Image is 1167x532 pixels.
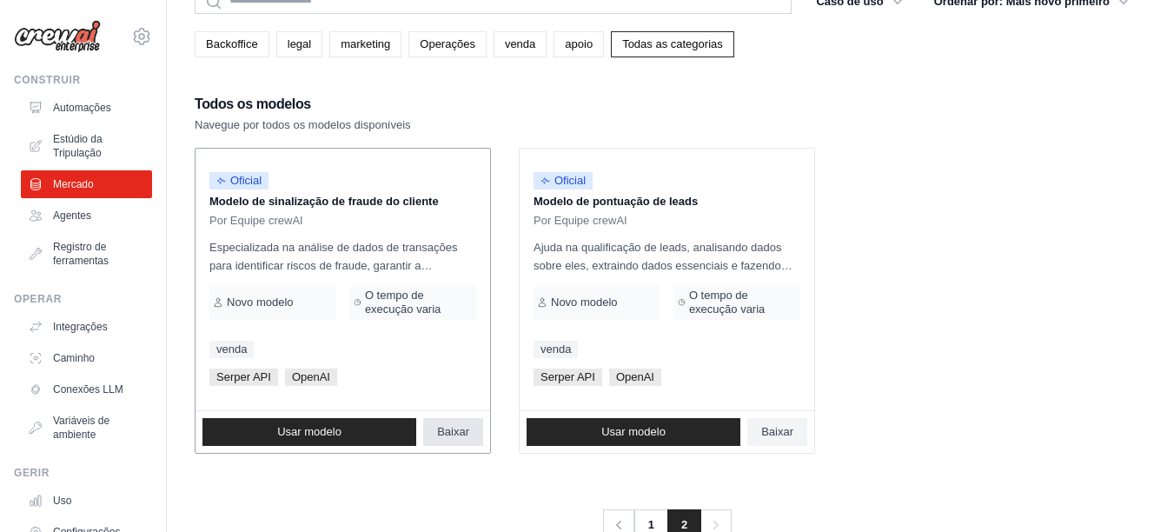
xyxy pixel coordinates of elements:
[365,289,473,316] span: O tempo de execução varia
[21,125,152,167] a: Estúdio da Tripulação
[21,202,152,229] a: Agentes
[202,418,416,446] a: Usar modelo
[209,193,476,210] p: Modelo de sinalização de fraude do cliente
[21,487,152,515] a: Uso
[53,414,145,442] font: Variáveis de ambiente
[21,94,152,122] a: Automações
[209,369,278,386] span: Serper API
[14,466,152,480] div: Gerir
[209,214,303,228] span: Por Equipe crewAI
[534,369,602,386] span: Serper API
[408,31,487,57] a: Operações
[527,418,740,446] a: Usar modelo
[437,425,469,439] span: Baixar
[21,313,152,341] a: Integrações
[611,31,734,57] a: Todas as categorias
[761,425,793,439] span: Baixar
[551,296,618,309] span: Novo modelo
[53,132,145,160] font: Estúdio da Tripulação
[53,320,108,334] font: Integrações
[209,238,476,275] p: Especializada na análise de dados de transações para identificar riscos de fraude, garantir a con...
[53,494,71,508] font: Uso
[534,214,627,228] span: Por Equipe crewAI
[329,31,401,57] a: marketing
[534,341,578,358] a: venda
[554,31,604,57] a: apoio
[195,31,269,57] a: Backoffice
[534,238,800,275] p: Ajuda na qualificação de leads, analisando dados sobre eles, extraindo dados essenciais e fazendo...
[276,31,322,57] a: legal
[209,341,254,358] a: venda
[14,292,152,306] div: Operar
[21,170,152,198] a: Mercado
[53,351,95,365] font: Caminho
[277,425,341,439] span: Usar modelo
[609,369,661,386] span: OpenAI
[423,418,483,446] a: Baixar
[21,376,152,403] a: Conexões LLM
[747,418,807,446] a: Baixar
[227,296,294,309] span: Novo modelo
[53,240,145,268] font: Registro de ferramentas
[53,177,94,191] font: Mercado
[21,407,152,449] a: Variáveis de ambiente
[53,101,111,115] font: Automações
[601,425,666,439] span: Usar modelo
[195,116,411,134] p: Navegue por todos os modelos disponíveis
[494,31,547,57] a: venda
[14,73,152,87] div: Construir
[195,92,411,116] h2: Todos os modelos
[21,344,152,372] a: Caminho
[14,20,101,53] img: Logo
[689,289,797,316] span: O tempo de execução varia
[554,174,586,188] font: Oficial
[230,174,262,188] font: Oficial
[21,233,152,275] a: Registro de ferramentas
[53,382,123,396] font: Conexões LLM
[534,193,800,210] p: Modelo de pontuação de leads
[285,369,337,386] span: OpenAI
[53,209,91,223] font: Agentes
